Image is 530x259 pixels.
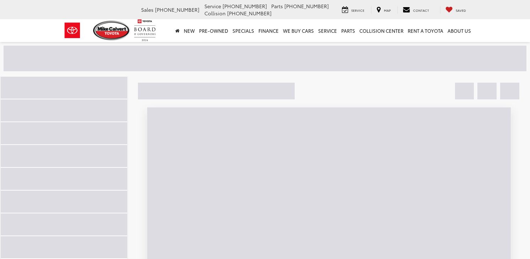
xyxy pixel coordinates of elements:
[371,6,396,14] a: Map
[445,19,473,42] a: About Us
[173,19,182,42] a: Home
[93,21,131,40] img: Mike Calvert Toyota
[284,2,329,10] span: [PHONE_NUMBER]
[440,6,471,14] a: My Saved Vehicles
[397,6,434,14] a: Contact
[406,19,445,42] a: Rent a Toyota
[337,6,370,14] a: Service
[227,10,272,17] span: [PHONE_NUMBER]
[155,6,199,13] span: [PHONE_NUMBER]
[223,2,267,10] span: [PHONE_NUMBER]
[197,19,230,42] a: Pre-Owned
[339,19,357,42] a: Parts
[316,19,339,42] a: Service
[256,19,281,42] a: Finance
[59,19,86,42] img: Toyota
[271,2,283,10] span: Parts
[413,8,429,12] span: Contact
[357,19,406,42] a: Collision Center
[456,8,466,12] span: Saved
[204,2,221,10] span: Service
[182,19,197,42] a: New
[141,6,154,13] span: Sales
[281,19,316,42] a: WE BUY CARS
[384,8,391,12] span: Map
[230,19,256,42] a: Specials
[351,8,364,12] span: Service
[204,10,226,17] span: Collision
